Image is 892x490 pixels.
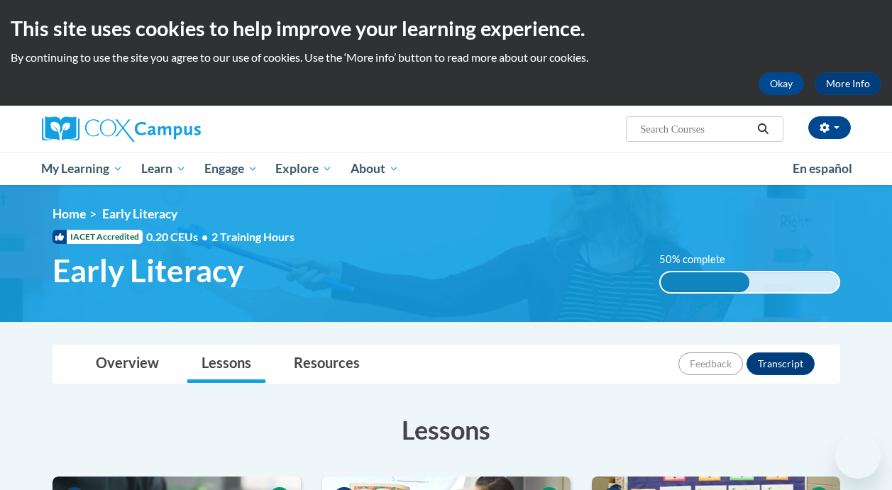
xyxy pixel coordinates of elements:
[33,152,133,185] a: My Learning
[266,152,341,185] a: Explore
[351,160,399,177] span: About
[835,433,881,479] iframe: Button to launch messaging window
[275,160,332,177] span: Explore
[752,121,773,138] button: Search
[41,160,123,177] span: My Learning
[11,14,881,43] h2: This site uses cookies to help improve your learning experience.
[759,72,804,95] button: Okay
[659,252,741,267] label: 50% complete
[53,206,86,221] a: Home
[146,229,211,245] span: 0.20 CEUs
[815,72,881,95] a: More Info
[195,152,267,185] a: Engage
[31,152,861,185] div: Main menu
[42,116,297,142] a: Cox Campus
[204,160,258,177] span: Engage
[202,230,208,243] span: •
[783,154,861,184] a: En español
[341,152,408,185] a: About
[661,272,750,292] div: 50% complete
[808,116,851,139] button: Account Settings
[82,345,173,383] a: Overview
[793,161,852,176] span: En español
[639,121,752,138] input: Search Courses
[102,206,177,221] span: Early Literacy
[141,160,186,177] span: Learn
[747,352,815,375] button: Transcript
[53,412,840,447] h3: Lessons
[280,345,374,383] a: Resources
[11,50,881,65] p: By continuing to use the site you agree to our use of cookies. Use the ‘More info’ button to read...
[678,352,743,375] button: Feedback
[53,252,243,289] span: Early Literacy
[132,152,195,185] a: Learn
[53,230,143,244] span: IACET Accredited
[42,116,201,142] img: Cox Campus
[211,230,294,243] span: 2 Training Hours
[187,345,265,383] a: Lessons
